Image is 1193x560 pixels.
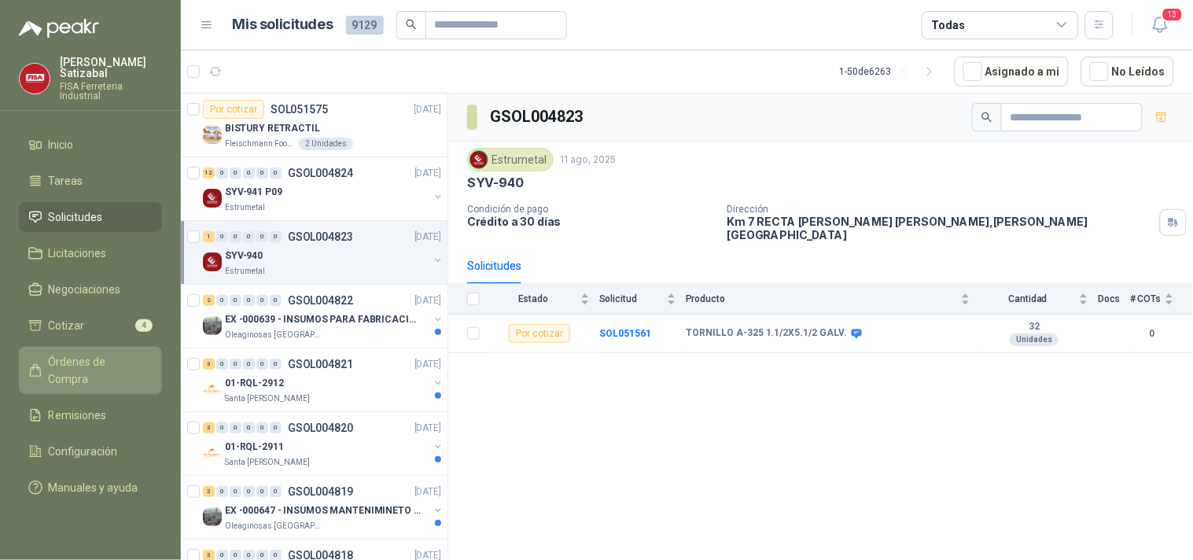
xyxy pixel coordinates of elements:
[489,284,599,315] th: Estado
[1130,326,1174,341] b: 0
[414,421,441,436] p: [DATE]
[467,175,524,191] p: SYV-940
[225,392,310,405] p: Santa [PERSON_NAME]
[980,293,1076,304] span: Cantidad
[225,312,421,327] p: EX -000639 - INSUMOS PARA FABRICACION DE MALLA TAM
[225,121,320,136] p: BISTURY RETRACTIL
[230,486,241,497] div: 0
[840,59,942,84] div: 1 - 50 de 6263
[467,215,715,228] p: Crédito a 30 días
[19,274,162,304] a: Negociaciones
[19,130,162,160] a: Inicio
[203,164,444,214] a: 12 0 0 0 0 0 GSOL004824[DATE] Company LogoSYV-941 P09Estrumetal
[467,148,554,171] div: Estrumetal
[230,422,241,433] div: 0
[19,238,162,268] a: Licitaciones
[1146,11,1174,39] button: 13
[467,257,521,274] div: Solicitudes
[225,185,282,200] p: SYV-941 P09
[270,359,282,370] div: 0
[203,125,222,144] img: Company Logo
[203,418,444,469] a: 3 0 0 0 0 0 GSOL004820[DATE] Company Logo01-RQL-2911Santa [PERSON_NAME]
[49,245,107,262] span: Licitaciones
[203,444,222,462] img: Company Logo
[414,102,441,117] p: [DATE]
[203,291,444,341] a: 2 0 0 0 0 0 GSOL004822[DATE] Company LogoEX -000639 - INSUMOS PARA FABRICACION DE MALLA TAMOleagi...
[288,295,353,306] p: GSOL004822
[216,422,228,433] div: 0
[288,422,353,433] p: GSOL004820
[203,380,222,399] img: Company Logo
[414,230,441,245] p: [DATE]
[203,355,444,405] a: 3 0 0 0 0 0 GSOL004821[DATE] Company Logo01-RQL-2912Santa [PERSON_NAME]
[203,482,444,532] a: 3 0 0 0 0 0 GSOL004819[DATE] Company LogoEX -000647 - INSUMOS MANTENIMINETO MECANICOOleaginosas [...
[181,94,447,157] a: Por cotizarSOL051575[DATE] Company LogoBISTURY RETRACTILFleischmann Foods S.A.2 Unidades
[288,168,353,179] p: GSOL004824
[490,105,585,129] h3: GSOL004823
[49,353,147,388] span: Órdenes de Compra
[203,422,215,433] div: 3
[560,153,616,168] p: 11 ago, 2025
[270,422,282,433] div: 0
[216,168,228,179] div: 0
[19,202,162,232] a: Solicitudes
[19,19,99,38] img: Logo peakr
[599,328,651,339] a: SOL051561
[256,295,268,306] div: 0
[1162,7,1184,22] span: 13
[271,104,328,115] p: SOL051575
[270,231,282,242] div: 0
[225,265,265,278] p: Estrumetal
[19,400,162,430] a: Remisiones
[288,359,353,370] p: GSOL004821
[686,327,848,340] b: TORNILLO A-325 1.1/2X5.1/2 GALV.
[135,319,153,332] span: 4
[256,168,268,179] div: 0
[225,329,324,341] p: Oleaginosas [GEOGRAPHIC_DATA][PERSON_NAME]
[686,293,958,304] span: Producto
[49,172,83,190] span: Tareas
[203,359,215,370] div: 3
[406,19,417,30] span: search
[980,321,1088,333] b: 32
[243,295,255,306] div: 0
[216,295,228,306] div: 0
[216,359,228,370] div: 0
[256,422,268,433] div: 0
[243,359,255,370] div: 0
[203,227,444,278] a: 1 0 0 0 0 0 GSOL004823[DATE] Company LogoSYV-940Estrumetal
[981,112,992,123] span: search
[1098,284,1130,315] th: Docs
[599,284,686,315] th: Solicitud
[955,57,1069,87] button: Asignado a mi
[216,231,228,242] div: 0
[243,486,255,497] div: 0
[1010,333,1059,346] div: Unidades
[256,486,268,497] div: 0
[49,317,85,334] span: Cotizar
[19,473,162,503] a: Manuales y ayuda
[49,407,107,424] span: Remisiones
[49,281,121,298] span: Negociaciones
[49,136,74,153] span: Inicio
[225,376,284,391] p: 01-RQL-2912
[470,151,488,168] img: Company Logo
[19,437,162,466] a: Configuración
[288,486,353,497] p: GSOL004819
[1130,284,1193,315] th: # COTs
[599,293,664,304] span: Solicitud
[203,507,222,526] img: Company Logo
[727,204,1154,215] p: Dirección
[288,231,353,242] p: GSOL004823
[203,168,215,179] div: 12
[60,57,162,79] p: [PERSON_NAME] Satizabal
[346,16,384,35] span: 9129
[509,324,570,343] div: Por cotizar
[243,422,255,433] div: 0
[1130,293,1162,304] span: # COTs
[414,293,441,308] p: [DATE]
[233,13,333,36] h1: Mis solicitudes
[256,359,268,370] div: 0
[414,484,441,499] p: [DATE]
